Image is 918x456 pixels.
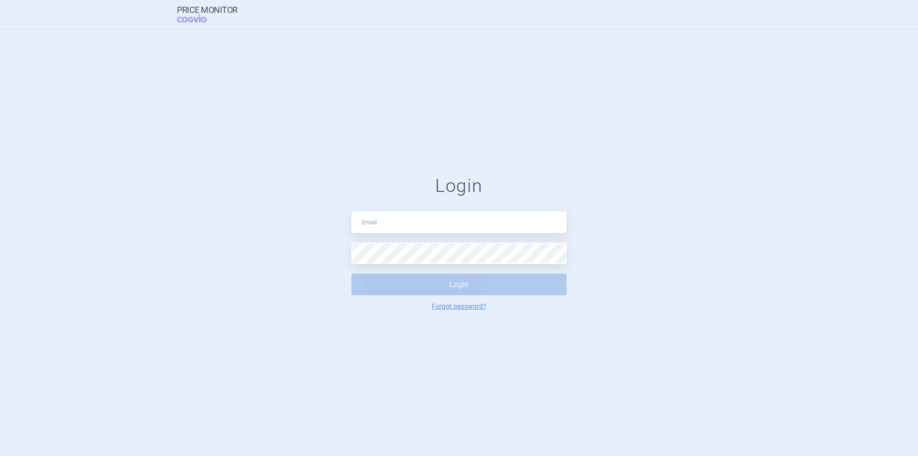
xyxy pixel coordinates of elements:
a: Price MonitorCOGVIO [177,5,238,23]
input: Email [351,211,567,233]
button: Login [351,274,567,295]
span: COGVIO [177,15,220,22]
a: Forgot password? [432,303,486,310]
h1: Login [351,175,567,197]
strong: Price Monitor [177,5,238,15]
